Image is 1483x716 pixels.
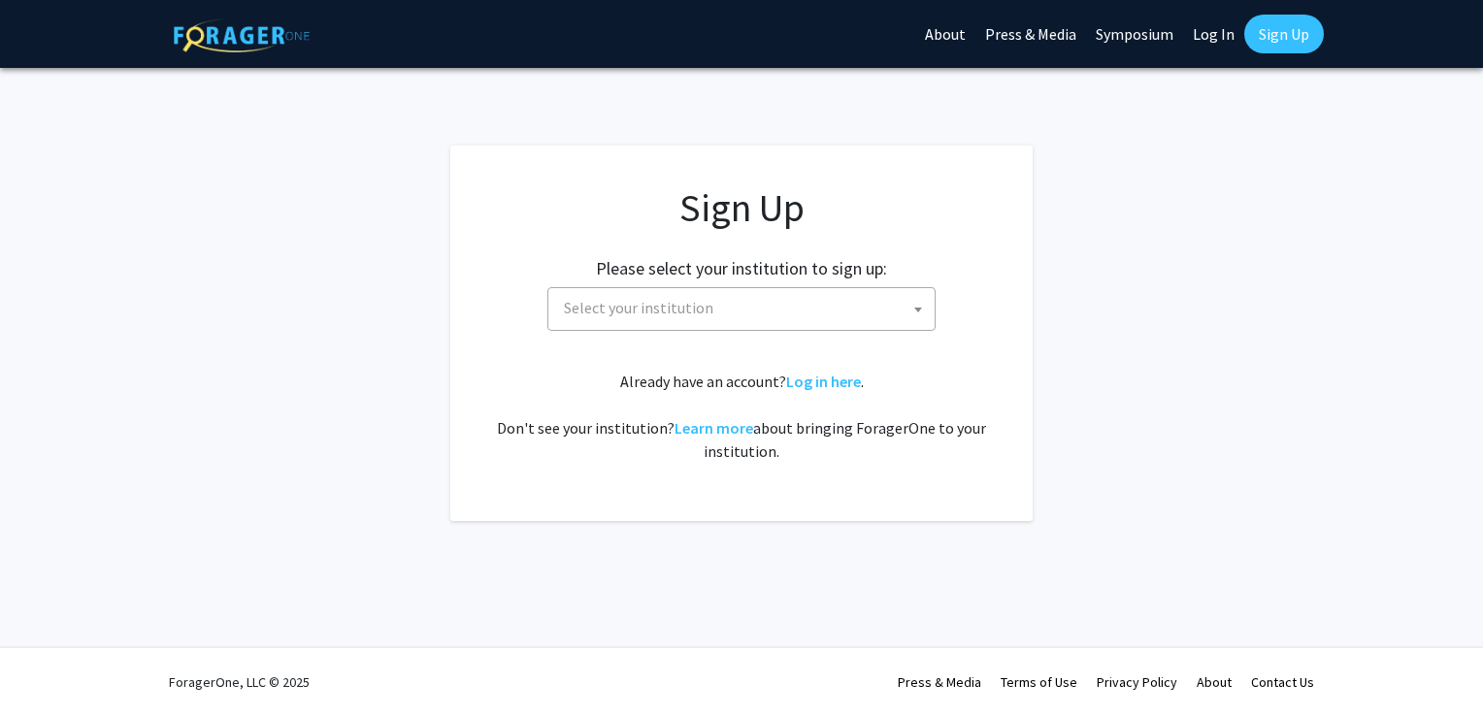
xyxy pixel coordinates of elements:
a: Learn more about bringing ForagerOne to your institution [675,418,753,438]
a: About [1197,673,1232,691]
h2: Please select your institution to sign up: [596,258,887,279]
a: Log in here [786,372,861,391]
span: Select your institution [564,298,713,317]
a: Privacy Policy [1097,673,1177,691]
img: ForagerOne Logo [174,18,310,52]
h1: Sign Up [489,184,994,231]
a: Terms of Use [1001,673,1077,691]
a: Sign Up [1244,15,1324,53]
a: Press & Media [898,673,981,691]
a: Contact Us [1251,673,1314,691]
div: Already have an account? . Don't see your institution? about bringing ForagerOne to your institut... [489,370,994,463]
span: Select your institution [547,287,936,331]
span: Select your institution [556,288,935,328]
div: ForagerOne, LLC © 2025 [169,648,310,716]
